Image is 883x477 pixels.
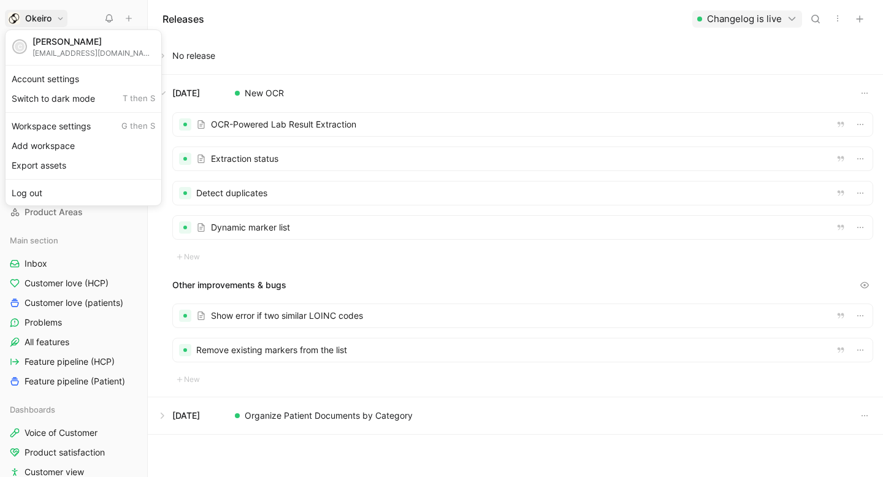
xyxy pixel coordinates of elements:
div: Account settings [8,69,159,89]
span: G then S [121,121,155,132]
div: Log out [8,183,159,203]
div: [PERSON_NAME] [32,36,155,47]
div: Workspace settings [8,116,159,136]
div: Switch to dark mode [8,89,159,109]
div: [EMAIL_ADDRESS][DOMAIN_NAME] [32,48,155,58]
span: T then S [123,93,155,104]
div: Add workspace [8,136,159,156]
div: OkeiroOkeiro [5,29,162,206]
div: Export assets [8,156,159,175]
div: C [13,40,26,53]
